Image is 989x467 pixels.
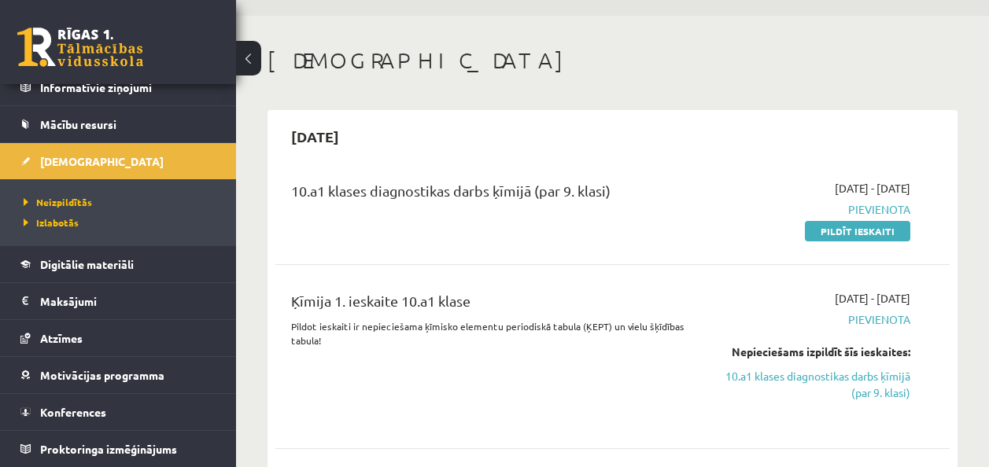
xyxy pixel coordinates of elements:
span: Digitālie materiāli [40,257,134,271]
a: Rīgas 1. Tālmācības vidusskola [17,28,143,67]
span: Neizpildītās [24,196,92,208]
a: Motivācijas programma [20,357,216,393]
a: Izlabotās [24,215,220,230]
span: Mācību resursi [40,117,116,131]
span: [DEMOGRAPHIC_DATA] [40,154,164,168]
h2: [DATE] [275,118,355,155]
a: 10.a1 klases diagnostikas darbs ķīmijā (par 9. klasi) [720,368,910,401]
span: Proktoringa izmēģinājums [40,442,177,456]
a: Digitālie materiāli [20,246,216,282]
legend: Informatīvie ziņojumi [40,69,216,105]
a: Konferences [20,394,216,430]
span: Pievienota [720,311,910,328]
legend: Maksājumi [40,283,216,319]
a: Maksājumi [20,283,216,319]
a: Neizpildītās [24,195,220,209]
a: Atzīmes [20,320,216,356]
span: Atzīmes [40,331,83,345]
span: Motivācijas programma [40,368,164,382]
a: Pildīt ieskaiti [805,221,910,241]
span: [DATE] - [DATE] [835,180,910,197]
a: Proktoringa izmēģinājums [20,431,216,467]
span: Izlabotās [24,216,79,229]
h1: [DEMOGRAPHIC_DATA] [268,47,958,74]
span: Konferences [40,405,106,419]
a: Mācību resursi [20,106,216,142]
div: Nepieciešams izpildīt šīs ieskaites: [720,344,910,360]
span: [DATE] - [DATE] [835,290,910,307]
div: Ķīmija 1. ieskaite 10.a1 klase [291,290,696,319]
div: 10.a1 klases diagnostikas darbs ķīmijā (par 9. klasi) [291,180,696,209]
a: [DEMOGRAPHIC_DATA] [20,143,216,179]
a: Informatīvie ziņojumi [20,69,216,105]
span: Pievienota [720,201,910,218]
p: Pildot ieskaiti ir nepieciešama ķīmisko elementu periodiskā tabula (ĶEPT) un vielu šķīdības tabula! [291,319,696,347]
